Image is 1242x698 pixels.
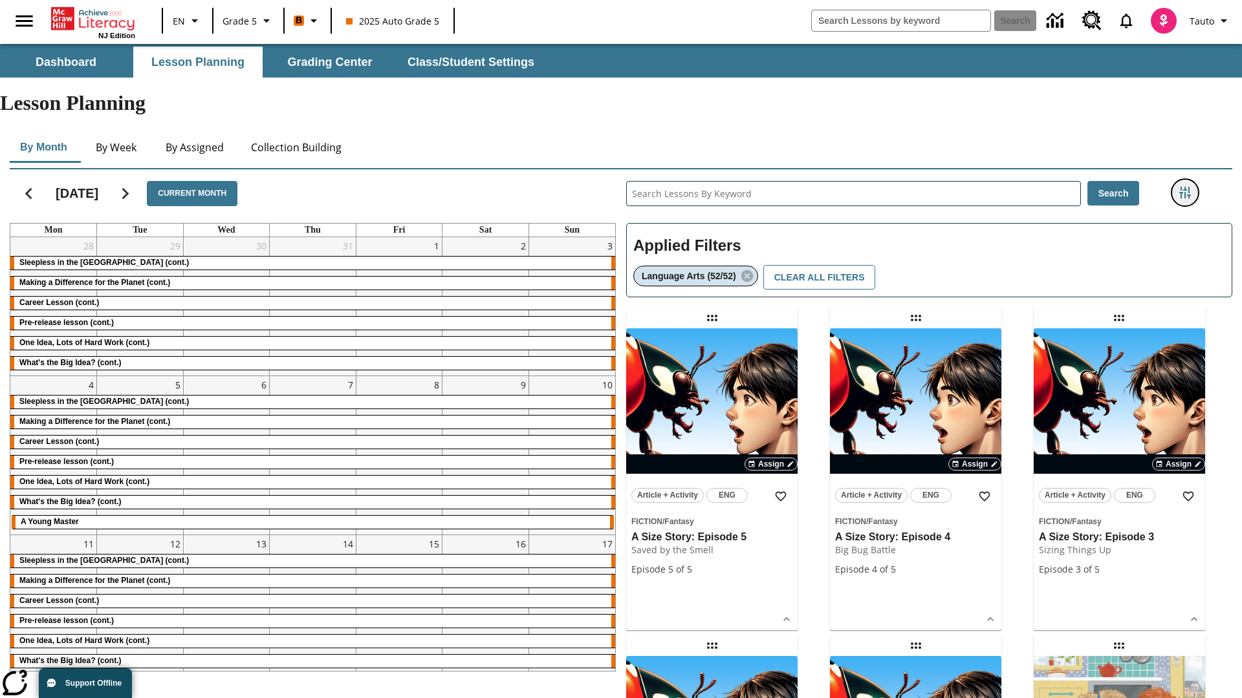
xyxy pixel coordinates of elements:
span: Article + Activity [637,489,698,502]
span: Assign [1166,458,1192,470]
div: Making a Difference for the Planet (cont.) [10,277,615,290]
button: Select a new avatar [1143,4,1184,37]
span: Tauto [1190,14,1214,28]
div: Home [51,5,135,39]
div: A Young Master [12,516,614,529]
div: Draggable lesson: Ella and the Cosmic Ants: Episode 5 [1109,635,1129,656]
td: August 10, 2025 [528,375,615,534]
div: Career Lesson (cont.) [10,436,615,449]
span: EN [173,14,185,28]
button: Filters Side menu [1172,180,1198,206]
button: Add to Favorites [973,485,996,508]
div: One Idea, Lots of Hard Work (cont.) [10,476,615,489]
span: ENG [922,489,939,502]
span: Topic: Fiction/Fantasy [631,514,792,528]
button: Previous [12,177,45,210]
td: August 11, 2025 [10,534,97,673]
span: Career Lesson (cont.) [19,298,99,307]
div: One Idea, Lots of Hard Work (cont.) [10,337,615,350]
button: ENG [910,488,952,503]
button: Dashboard [1,47,131,78]
a: August 2, 2025 [518,237,528,255]
td: July 28, 2025 [10,237,97,376]
span: 2025 Auto Grade 5 [346,14,439,28]
span: Career Lesson (cont.) [19,596,99,605]
td: August 5, 2025 [97,375,184,534]
a: August 15, 2025 [426,535,442,553]
span: B [296,12,302,28]
button: Class/Student Settings [397,47,545,78]
h3: A Size Story: Episode 3 [1039,531,1200,544]
div: Draggable lesson: A Size Story: Episode 1 [906,635,926,656]
img: avatar image [1151,8,1177,34]
a: July 30, 2025 [254,237,269,255]
div: Pre-release lesson (cont.) [10,317,615,330]
span: A Young Master [21,517,79,526]
button: Article + Activity [835,488,908,503]
a: August 8, 2025 [431,376,442,394]
div: Episode 4 of 5 [835,562,996,576]
button: ENG [1114,488,1155,503]
span: Pre-release lesson (cont.) [19,318,114,327]
span: Pre-release lesson (cont.) [19,457,114,466]
span: Fiction [1039,517,1070,526]
a: August 14, 2025 [340,535,356,553]
td: August 1, 2025 [356,237,442,376]
h2: Applied Filters [633,230,1225,262]
a: Monday [42,224,65,237]
td: July 31, 2025 [270,237,356,376]
button: Show Details [1184,609,1204,629]
a: July 28, 2025 [81,237,96,255]
button: Assign Choose Dates [1152,458,1205,471]
div: Pre-release lesson (cont.) [10,615,615,628]
span: ENG [1126,489,1143,502]
span: Sleepless in the Animal Kingdom (cont.) [19,397,189,406]
span: What's the Big Idea? (cont.) [19,656,122,665]
a: August 9, 2025 [518,376,528,394]
span: Topic: Fiction/Fantasy [835,514,996,528]
span: What's the Big Idea? (cont.) [19,497,122,506]
a: August 6, 2025 [259,376,269,394]
button: Assign Choose Dates [745,458,798,471]
span: NJ Edition [98,32,135,39]
a: Saturday [477,224,494,237]
button: Grading Center [265,47,395,78]
div: Draggable lesson: A Size Story: Episode 3 [1109,308,1129,328]
a: Tuesday [130,224,149,237]
a: August 12, 2025 [168,535,183,553]
div: Pre-release lesson (cont.) [10,456,615,469]
td: July 29, 2025 [97,237,184,376]
span: Pre-release lesson (cont.) [19,616,114,625]
div: Making a Difference for the Planet (cont.) [10,416,615,428]
td: August 9, 2025 [442,375,529,534]
a: August 7, 2025 [345,376,356,394]
span: Fantasy [868,517,897,526]
div: Career Lesson (cont.) [10,595,615,608]
div: What's the Big Idea? (cont.) [10,357,615,370]
button: By Assigned [155,132,234,163]
button: Open side menu [5,2,43,40]
button: Add to Favorites [1177,485,1200,508]
td: August 12, 2025 [97,534,184,673]
td: August 2, 2025 [442,237,529,376]
div: lesson details [626,328,798,630]
a: Wednesday [215,224,237,237]
button: Show Details [981,609,1000,629]
a: Sunday [562,224,582,237]
span: Making a Difference for the Planet (cont.) [19,576,170,585]
div: Draggable lesson: A Size Story: Episode 2 [702,635,723,656]
span: One Idea, Lots of Hard Work (cont.) [19,636,149,645]
span: Fantasy [1072,517,1101,526]
span: Career Lesson (cont.) [19,437,99,446]
td: August 6, 2025 [183,375,270,534]
div: Episode 5 of 5 [631,562,792,576]
a: August 1, 2025 [431,237,442,255]
a: Data Center [1039,3,1074,39]
button: ENG [706,488,748,503]
a: August 5, 2025 [173,376,183,394]
span: / [662,517,664,526]
a: July 31, 2025 [340,237,356,255]
h2: [DATE] [56,185,98,201]
span: Making a Difference for the Planet (cont.) [19,417,170,426]
span: One Idea, Lots of Hard Work (cont.) [19,338,149,347]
